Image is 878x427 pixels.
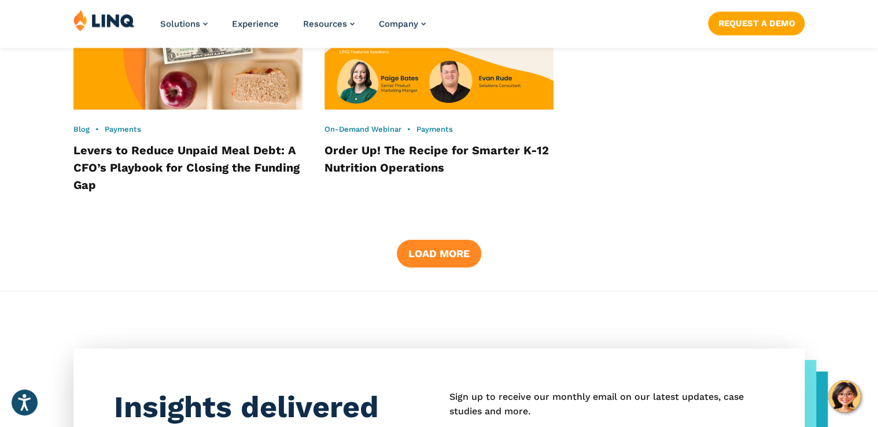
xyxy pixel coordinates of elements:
div: • [324,124,554,135]
a: Experience [232,18,279,29]
a: Order Up! The Recipe for Smarter K-12 Nutrition Operations [324,143,549,174]
span: Company [379,18,418,29]
span: Solutions [160,18,200,29]
button: Hello, have a question? Let’s chat. [828,380,861,413]
span: Resources [303,18,347,29]
a: Payments [105,125,141,133]
a: Resources [303,18,355,29]
a: Blog [73,125,90,133]
a: Levers to Reduce Unpaid Meal Debt: A CFO’s Playbook for Closing the Funding Gap [73,143,300,192]
a: Solutions [160,18,208,29]
a: Request a Demo [708,12,805,35]
div: • [73,124,302,135]
nav: Primary Navigation [160,9,426,47]
a: Payments [416,125,453,133]
img: LINQ | K‑12 Software [73,9,135,31]
a: On-Demand Webinar [324,125,401,133]
p: Sign up to receive our monthly email on our latest updates, case studies and more. [449,390,764,418]
button: Load More [397,240,481,268]
a: Company [379,18,426,29]
nav: Button Navigation [708,9,805,35]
